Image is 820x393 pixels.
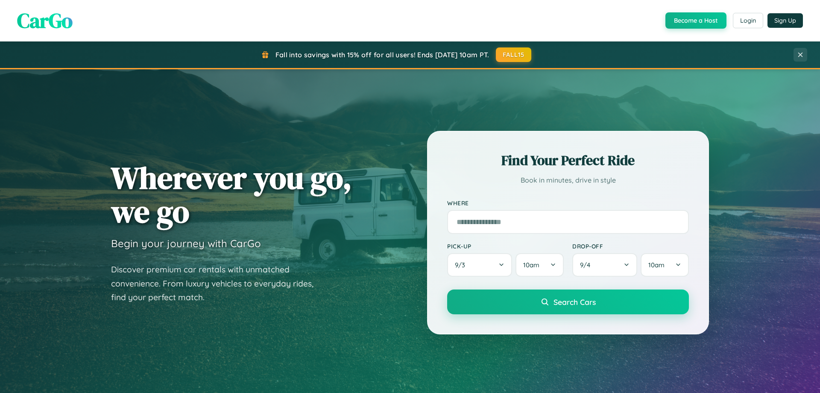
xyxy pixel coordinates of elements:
[665,12,726,29] button: Become a Host
[572,253,637,277] button: 9/4
[641,253,689,277] button: 10am
[447,174,689,186] p: Book in minutes, drive in style
[447,151,689,170] h2: Find Your Perfect Ride
[523,261,539,269] span: 10am
[447,199,689,207] label: Where
[733,13,763,28] button: Login
[447,242,564,250] label: Pick-up
[572,242,689,250] label: Drop-off
[515,253,564,277] button: 10am
[275,50,489,59] span: Fall into savings with 15% off for all users! Ends [DATE] 10am PT.
[447,290,689,314] button: Search Cars
[17,6,73,35] span: CarGo
[111,237,261,250] h3: Begin your journey with CarGo
[648,261,665,269] span: 10am
[455,261,469,269] span: 9 / 3
[111,161,352,228] h1: Wherever you go, we go
[111,263,325,304] p: Discover premium car rentals with unmatched convenience. From luxury vehicles to everyday rides, ...
[447,253,512,277] button: 9/3
[553,297,596,307] span: Search Cars
[580,261,594,269] span: 9 / 4
[767,13,803,28] button: Sign Up
[496,47,532,62] button: FALL15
